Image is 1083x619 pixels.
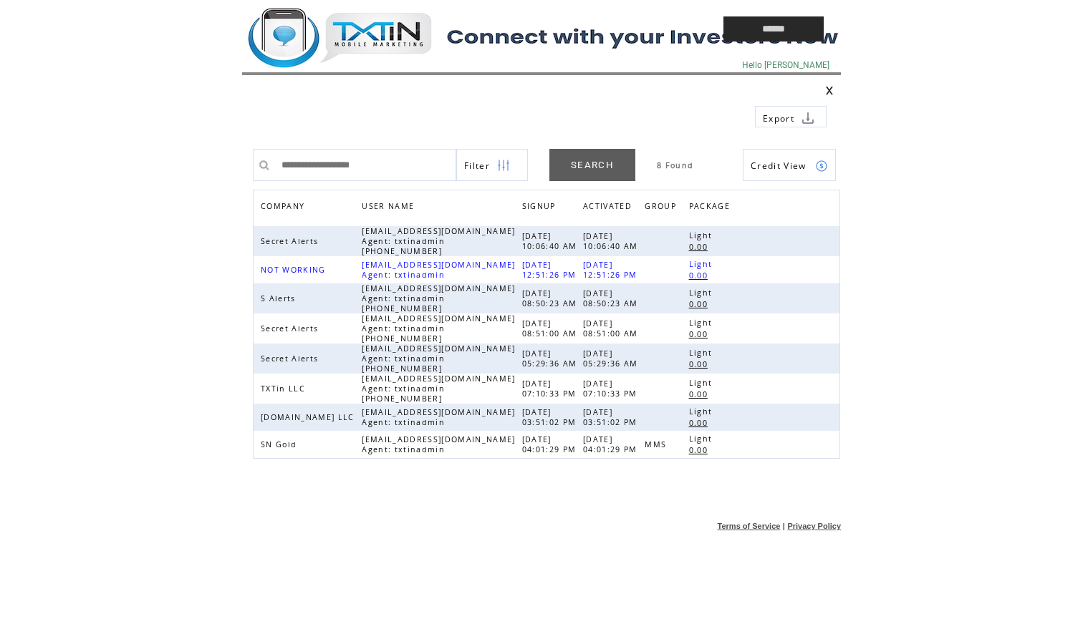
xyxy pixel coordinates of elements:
span: [DATE] 05:29:36 AM [522,349,581,369]
span: [DATE] 12:51:26 PM [583,260,641,280]
span: [EMAIL_ADDRESS][DOMAIN_NAME] Agent: txtinadmin [362,260,515,280]
span: ACTIVATED [583,198,635,218]
span: Light [689,378,716,388]
span: COMPANY [261,198,308,218]
span: Light [689,288,716,298]
span: [DATE] 04:01:29 PM [522,434,580,454]
span: Light [689,434,716,444]
span: S Alerts [261,293,299,303]
img: filters.png [497,150,510,182]
span: [DATE] 03:51:02 PM [583,407,641,427]
span: 0.00 [689,418,711,428]
span: Show filters [464,160,490,172]
a: ACTIVATED [583,198,639,218]
span: | [783,522,785,530]
span: Light [689,348,716,358]
a: 0.00 [689,240,715,253]
span: GROUP [645,198,680,218]
span: Light [689,230,716,240]
a: Filter [456,149,528,181]
span: [EMAIL_ADDRESS][DOMAIN_NAME] Agent: txtinadmin [PHONE_NUMBER] [362,226,515,256]
span: Hello [PERSON_NAME] [742,60,829,70]
span: [DATE] 04:01:29 PM [583,434,641,454]
span: 0.00 [689,389,711,399]
span: 0.00 [689,359,711,369]
a: Terms of Service [718,522,781,530]
span: PACKAGE [689,198,733,218]
span: [EMAIL_ADDRESS][DOMAIN_NAME] Agent: txtinadmin [PHONE_NUMBER] [362,283,515,313]
a: 0.00 [689,298,715,310]
span: [DOMAIN_NAME] LLC [261,412,358,422]
span: [DATE] 12:51:26 PM [522,260,580,280]
span: [EMAIL_ADDRESS][DOMAIN_NAME] Agent: txtinadmin [PHONE_NUMBER] [362,343,515,374]
a: Credit View [743,149,836,181]
a: PACKAGE [689,198,737,218]
span: 0.00 [689,329,711,339]
span: Secret Alerts [261,354,322,364]
a: 0.00 [689,358,715,370]
span: Light [689,406,716,416]
span: Light [689,318,716,328]
a: GROUP [645,198,683,218]
span: 0.00 [689,270,711,281]
span: [EMAIL_ADDRESS][DOMAIN_NAME] Agent: txtinadmin [362,434,515,454]
span: [DATE] 08:50:23 AM [522,288,581,308]
a: 0.00 [689,328,715,340]
a: SIGNUP [522,201,559,210]
a: Privacy Policy [787,522,841,530]
span: USER NAME [362,198,418,218]
span: [EMAIL_ADDRESS][DOMAIN_NAME] Agent: txtinadmin [PHONE_NUMBER] [362,313,515,343]
span: [DATE] 10:06:40 AM [522,231,581,251]
span: [DATE] 08:51:00 AM [583,318,642,338]
span: [EMAIL_ADDRESS][DOMAIN_NAME] Agent: txtinadmin [362,407,515,427]
a: 0.00 [689,388,715,400]
span: SN Gold [261,439,300,449]
a: SEARCH [549,149,635,181]
span: Secret Alerts [261,236,322,246]
span: [DATE] 05:29:36 AM [583,349,642,369]
img: credits.png [815,160,828,172]
span: 0.00 [689,445,711,455]
span: TXTin LLC [261,384,309,394]
span: [DATE] 07:10:33 PM [583,379,641,399]
span: Secret Alerts [261,323,322,333]
span: MMS [645,439,670,449]
span: [DATE] 08:51:00 AM [522,318,581,338]
span: 8 Found [657,160,693,170]
span: NOT WORKING [261,265,329,275]
img: download.png [802,112,814,125]
span: [EMAIL_ADDRESS][DOMAIN_NAME] Agent: txtinadmin [PHONE_NUMBER] [362,374,515,404]
a: 0.00 [689,416,715,429]
span: [DATE] 08:50:23 AM [583,288,642,308]
a: 0.00 [689,269,715,281]
span: 0.00 [689,242,711,252]
span: Light [689,259,716,269]
span: [DATE] 10:06:40 AM [583,231,642,251]
a: USER NAME [362,201,418,210]
span: [DATE] 07:10:33 PM [522,379,580,399]
span: [DATE] 03:51:02 PM [522,407,580,427]
a: 0.00 [689,444,715,456]
span: Export to csv file [763,112,794,125]
a: Export [755,106,827,127]
span: 0.00 [689,299,711,309]
a: COMPANY [261,201,308,210]
span: SIGNUP [522,198,559,218]
span: Show Credits View [751,160,807,172]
